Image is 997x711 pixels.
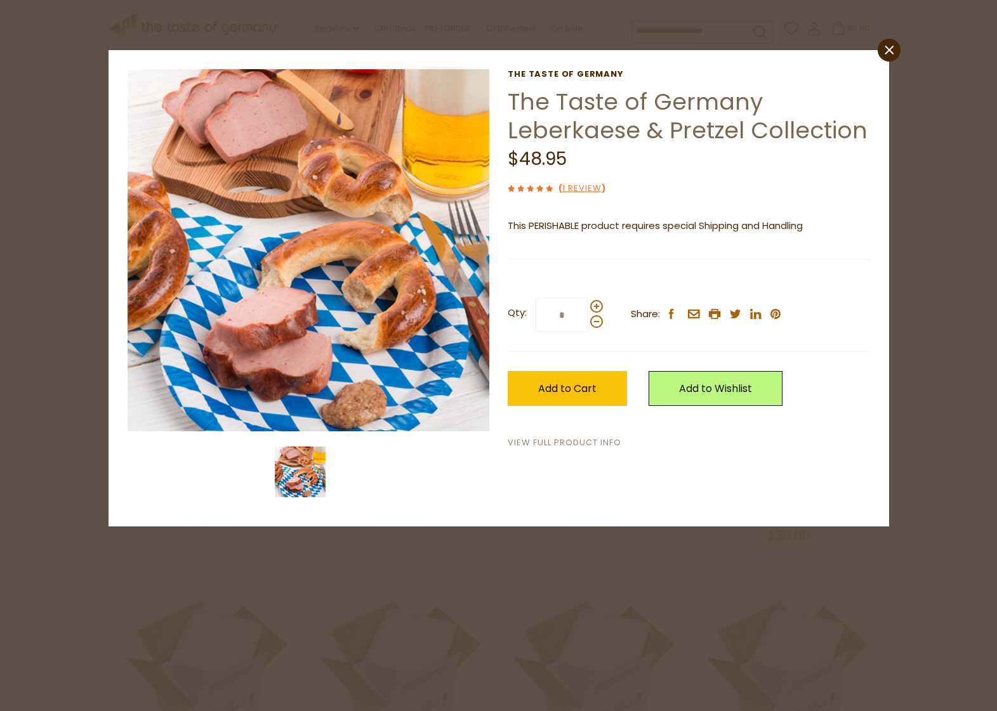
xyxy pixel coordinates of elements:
[538,381,597,396] span: Add to Cart
[508,305,527,321] strong: Qty:
[562,182,602,195] a: 1 Review
[128,69,490,431] img: The Taste of Germany Leberkaese & Pretzel Collection
[508,69,869,79] a: The Taste of Germany
[508,218,869,234] p: This PERISHABLE product requires special Shipping and Handling
[508,147,567,171] span: $48.95
[536,297,588,332] input: Qty:
[508,436,621,450] a: View Full Product Info
[508,86,868,147] a: The Taste of Germany Leberkaese & Pretzel Collection
[558,182,605,194] span: ( )
[649,371,782,406] a: Add to Wishlist
[520,244,869,259] li: We will ship this product in heat-protective packaging and ice.
[508,371,627,406] button: Add to Cart
[275,447,326,497] img: The Taste of Germany Leberkaese & Pretzel Collection
[631,306,660,322] span: Share:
